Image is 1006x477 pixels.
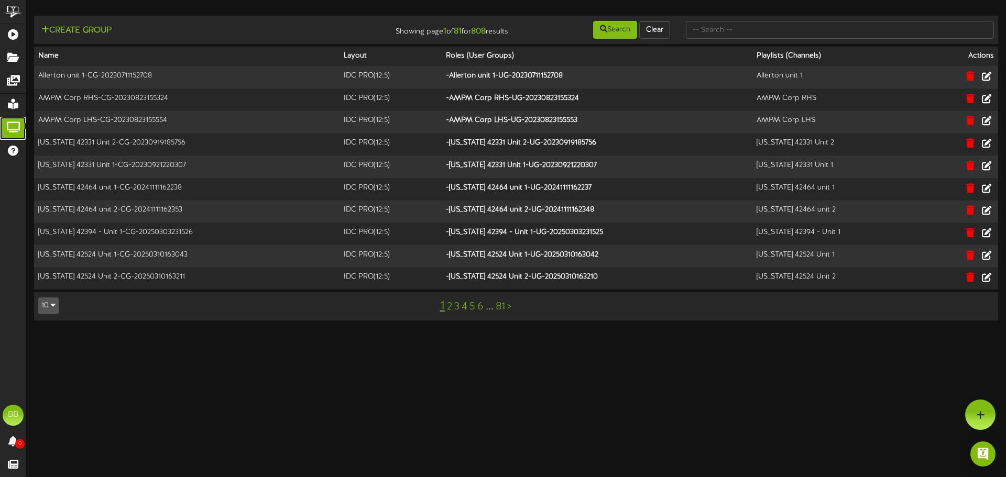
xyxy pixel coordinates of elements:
[447,301,452,313] a: 2
[38,297,59,314] button: 10
[340,111,442,134] td: IDC PRO ( 12:5 )
[34,88,340,111] td: AMPM Corp RHS-CG-20230823155324
[340,47,442,66] th: Layout
[34,245,340,268] td: [US_STATE] 42524 Unit 1-CG-20250310163043
[34,111,340,134] td: AMPM Corp LHS-CG-20230823155554
[442,178,752,201] th: - [US_STATE] 42464 unit 1-UG-20241111162237
[507,301,511,313] a: >
[34,178,340,201] td: [US_STATE] 42464 unit 1-CG-20241111162238
[757,205,921,215] div: [US_STATE] 42464 unit 2
[340,201,442,223] td: IDC PRO ( 12:5 )
[757,272,921,282] div: [US_STATE] 42524 Unit 2
[471,27,486,36] strong: 808
[462,301,467,313] a: 4
[340,88,442,111] td: IDC PRO ( 12:5 )
[469,301,475,313] a: 5
[757,227,921,238] div: [US_STATE] 42394 - Unit 1
[686,21,994,39] input: -- Search --
[34,268,340,290] td: [US_STATE] 42524 Unit 2-CG-20250310163211
[340,268,442,290] td: IDC PRO ( 12:5 )
[593,21,637,39] button: Search
[340,245,442,268] td: IDC PRO ( 12:5 )
[340,134,442,156] td: IDC PRO ( 12:5 )
[340,223,442,245] td: IDC PRO ( 12:5 )
[454,301,460,313] a: 3
[442,223,752,245] th: - [US_STATE] 42394 - Unit 1-UG-20250303231525
[639,21,670,39] button: Clear
[442,66,752,88] th: - Allerton unit 1-UG-20230711152708
[442,268,752,290] th: - [US_STATE] 42524 Unit 2-UG-20250310163210
[496,301,505,313] a: 81
[477,301,484,313] a: 6
[38,24,115,37] button: Create Group
[442,111,752,134] th: - AMPM Corp LHS-UG-20230823155553
[442,245,752,268] th: - [US_STATE] 42524 Unit 1-UG-20250310163042
[34,66,340,88] td: Allerton unit 1-CG-20230711152708
[3,405,24,426] div: BB
[340,178,442,201] td: IDC PRO ( 12:5 )
[442,201,752,223] th: - [US_STATE] 42464 unit 2-UG-20241111162348
[925,47,998,66] th: Actions
[15,439,25,449] span: 0
[340,66,442,88] td: IDC PRO ( 12:5 )
[757,160,921,171] div: [US_STATE] 42331 Unit 1
[443,27,446,36] strong: 1
[757,183,921,193] div: [US_STATE] 42464 unit 1
[340,156,442,178] td: IDC PRO ( 12:5 )
[486,301,494,313] a: ...
[970,441,996,467] div: Open Intercom Messenger
[752,47,925,66] th: Playlists (Channels)
[757,93,921,104] div: AMPM Corp RHS
[757,250,921,260] div: [US_STATE] 42524 Unit 1
[454,27,462,36] strong: 81
[34,201,340,223] td: [US_STATE] 42464 unit 2-CG-20241111162353
[442,88,752,111] th: - AMPM Corp RHS-UG-20230823155324
[757,115,921,126] div: AMPM Corp LHS
[34,156,340,178] td: [US_STATE] 42331 Unit 1-CG-20230921220307
[34,223,340,245] td: [US_STATE] 42394 - Unit 1-CG-20250303231526
[34,134,340,156] td: [US_STATE] 42331 Unit 2-CG-20230919185756
[757,71,921,81] div: Allerton unit 1
[757,138,921,148] div: [US_STATE] 42331 Unit 2
[34,47,340,66] th: Name
[442,47,752,66] th: Roles (User Groups)
[440,299,445,313] a: 1
[442,156,752,178] th: - [US_STATE] 42331 Unit 1-UG-20230921220307
[442,134,752,156] th: - [US_STATE] 42331 Unit 2-UG-20230919185756
[354,20,516,38] div: Showing page of for results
